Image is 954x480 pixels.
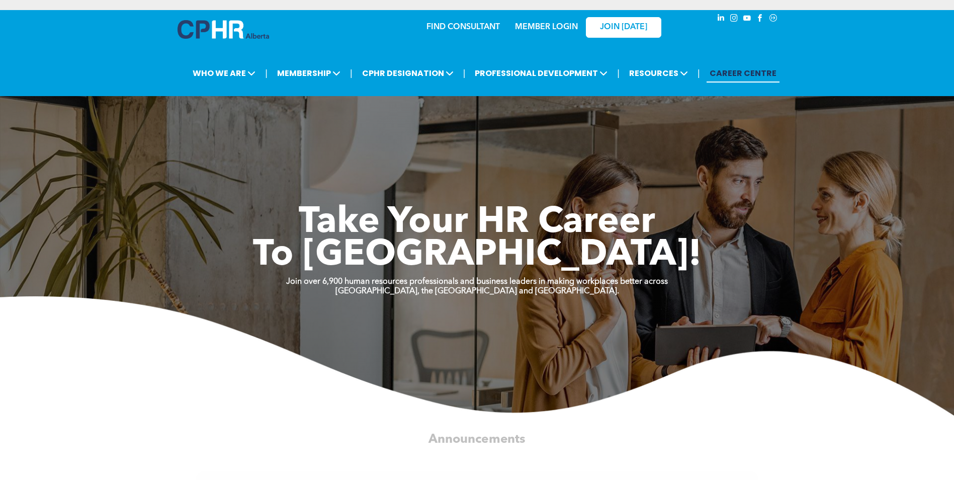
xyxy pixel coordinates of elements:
span: Announcements [428,433,525,446]
span: RESOURCES [626,64,691,83]
a: MEMBER LOGIN [515,23,578,31]
span: CPHR DESIGNATION [359,64,457,83]
li: | [350,63,353,84]
a: CAREER CENTRE [707,64,779,83]
span: WHO WE ARE [190,64,258,83]
span: To [GEOGRAPHIC_DATA]! [253,237,702,274]
span: JOIN [DATE] [600,23,647,32]
a: facebook [755,13,766,26]
span: Take Your HR Career [299,205,655,241]
strong: Join over 6,900 human resources professionals and business leaders in making workplaces better ac... [286,278,668,286]
a: JOIN [DATE] [586,17,661,38]
li: | [265,63,268,84]
a: Social network [768,13,779,26]
strong: [GEOGRAPHIC_DATA], the [GEOGRAPHIC_DATA] and [GEOGRAPHIC_DATA]. [335,287,619,295]
a: instagram [729,13,740,26]
a: FIND CONSULTANT [426,23,500,31]
li: | [698,63,700,84]
a: youtube [742,13,753,26]
img: A blue and white logo for cp alberta [178,20,269,39]
span: MEMBERSHIP [274,64,343,83]
span: PROFESSIONAL DEVELOPMENT [472,64,611,83]
li: | [617,63,620,84]
li: | [463,63,466,84]
a: linkedin [716,13,727,26]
